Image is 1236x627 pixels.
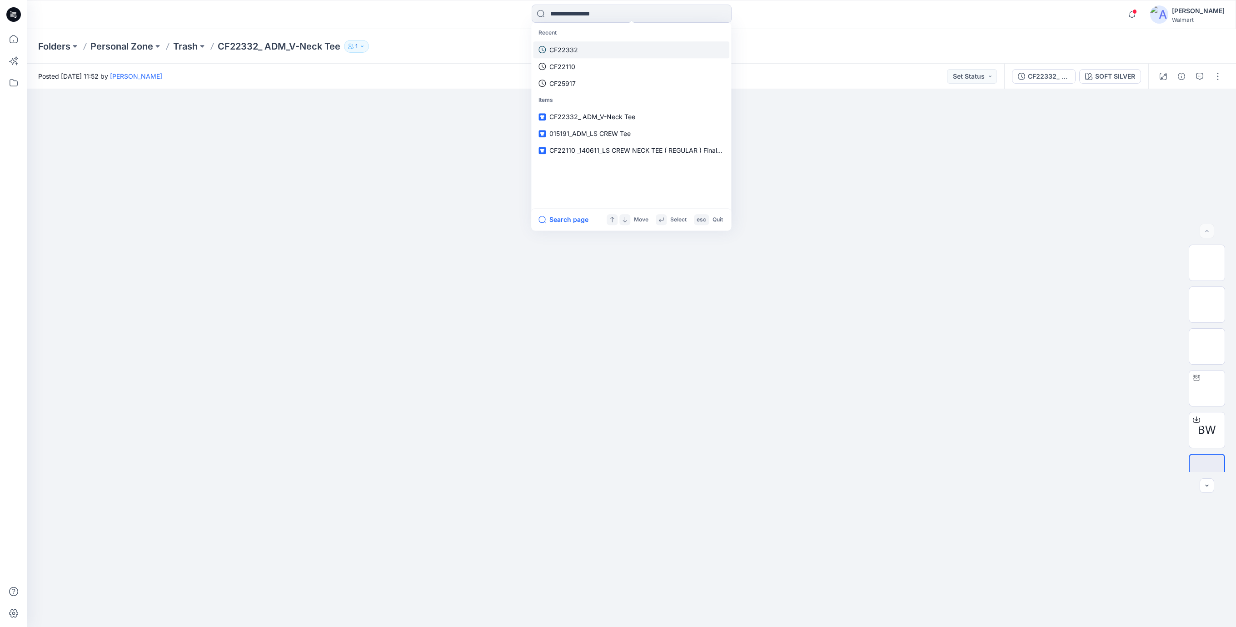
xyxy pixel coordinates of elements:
[355,41,358,51] p: 1
[1150,5,1168,24] img: avatar
[533,92,729,109] p: Items
[344,40,369,53] button: 1
[1174,69,1189,84] button: Details
[533,108,729,125] a: CF22332_ ADM_V-Neck Tee
[549,62,575,71] p: CF22110
[1012,69,1076,84] button: CF22332_ ADM_V-Neck Tee
[533,25,729,41] p: Recent
[533,125,729,142] a: 015191_ADM_LS CREW Tee
[538,214,588,225] button: Search page
[1172,16,1225,23] div: Walmart
[533,75,729,92] a: CF25917
[110,72,162,80] a: [PERSON_NAME]
[90,40,153,53] a: Personal Zone
[533,58,729,75] a: CF22110
[38,71,162,81] span: Posted [DATE] 11:52 by
[697,215,706,225] p: esc
[173,40,198,53] a: Trash
[549,130,631,137] span: 015191_ADM_LS CREW Tee
[1172,5,1225,16] div: [PERSON_NAME]
[549,113,635,120] span: CF22332_ ADM_V-Neck Tee
[533,41,729,58] a: CF22332
[670,215,687,225] p: Select
[713,215,723,225] p: Quit
[218,40,340,53] p: CF22332_ ADM_V-Neck Tee
[1198,422,1216,438] span: BW
[533,142,729,159] a: CF22110 _140611_LS CREW NECK TEE ( REGULAR ) Final Size set
[1028,71,1070,81] div: CF22332_ ADM_V-Neck Tee
[549,146,743,154] span: CF22110 _140611_LS CREW NECK TEE ( REGULAR ) Final Size set
[38,40,70,53] a: Folders
[549,79,576,88] p: CF25917
[549,45,578,55] p: CF22332
[1079,69,1141,84] button: SOFT SILVER
[1095,71,1135,81] div: SOFT SILVER
[634,215,648,225] p: Move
